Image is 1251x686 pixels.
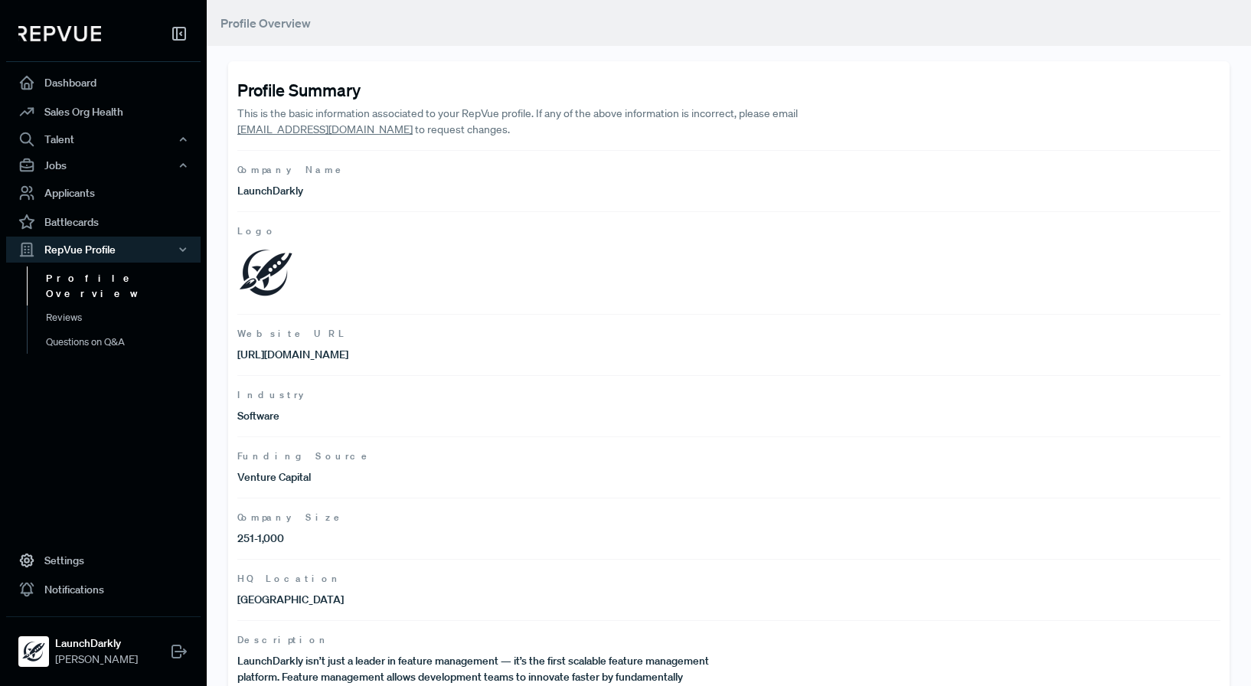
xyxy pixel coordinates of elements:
img: LaunchDarkly [21,639,46,664]
span: [PERSON_NAME] [55,652,138,668]
p: 251-1,000 [237,531,729,547]
a: Settings [6,546,201,575]
a: Profile Overview [27,266,221,305]
span: Industry [237,388,1220,402]
a: Sales Org Health [6,97,201,126]
strong: LaunchDarkly [55,635,138,652]
a: Questions on Q&A [27,330,221,354]
p: Software [237,408,729,424]
p: [GEOGRAPHIC_DATA] [237,592,729,608]
span: Funding Source [237,449,1220,463]
p: [URL][DOMAIN_NAME] [237,347,729,363]
span: Profile Overview [220,15,311,31]
span: HQ Location [237,572,1220,586]
button: Talent [6,126,201,152]
a: Applicants [6,178,201,207]
span: Website URL [237,327,1220,341]
a: Battlecards [6,207,201,237]
a: [EMAIL_ADDRESS][DOMAIN_NAME] [237,122,413,136]
p: This is the basic information associated to your RepVue profile. If any of the above information ... [237,106,827,138]
p: LaunchDarkly [237,183,729,199]
a: Notifications [6,575,201,604]
a: Reviews [27,305,221,330]
a: LaunchDarklyLaunchDarkly[PERSON_NAME] [6,616,201,674]
span: Company Name [237,163,1220,177]
p: Venture Capital [237,469,729,485]
span: Description [237,633,1220,647]
img: RepVue [18,26,101,41]
button: Jobs [6,152,201,178]
a: Dashboard [6,68,201,97]
span: Logo [237,224,1220,238]
span: Company Size [237,511,1220,524]
h4: Profile Summary [237,80,1220,100]
button: RepVue Profile [6,237,201,263]
img: Logo [237,244,295,302]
